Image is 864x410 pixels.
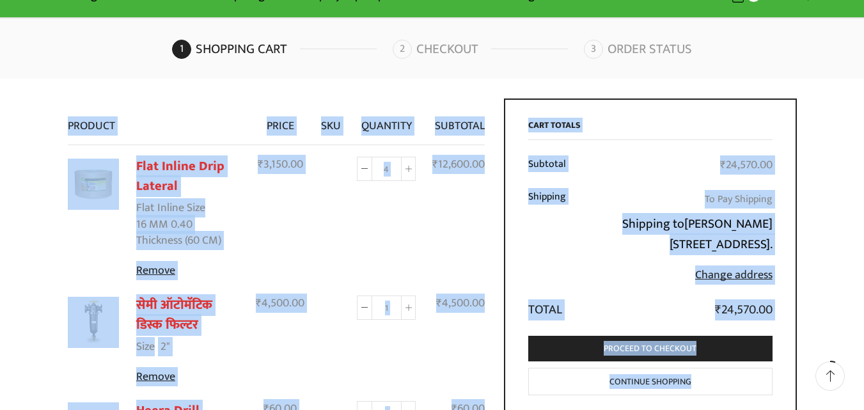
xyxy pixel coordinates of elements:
[136,262,240,280] a: Remove
[528,120,773,141] h2: Cart totals
[256,294,304,313] bdi: 4,500.00
[68,159,119,210] img: Flat Inline Drip Lateral
[720,155,773,175] bdi: 24,570.00
[372,157,401,181] input: Product quantity
[720,155,726,175] span: ₹
[528,368,773,395] a: Continue shopping
[349,99,425,145] th: Quantity
[528,182,573,292] th: Shipping
[258,155,303,174] bdi: 3,150.00
[432,155,485,174] bdi: 12,600.00
[528,292,573,320] th: Total
[581,214,772,255] p: Shipping to .
[372,296,401,320] input: Product quantity
[136,294,212,336] a: सेमी ऑटोमॅॅटिक डिस्क फिल्टर
[256,294,262,313] span: ₹
[695,265,773,285] a: Change address
[68,297,119,348] img: Semi Auto Matic Disc Filter
[528,149,573,182] th: Subtotal
[528,336,773,362] a: Proceed to checkout
[670,213,773,255] strong: [PERSON_NAME][STREET_ADDRESS]
[136,368,240,386] a: Remove
[161,339,170,356] p: 2"
[424,99,485,145] th: Subtotal
[313,99,349,145] th: SKU
[715,299,721,320] span: ₹
[393,40,581,59] a: Checkout
[436,294,442,313] span: ₹
[715,299,773,320] bdi: 24,570.00
[432,155,438,174] span: ₹
[136,200,205,217] dt: Flat Inline Size
[136,338,155,356] dt: Size
[136,217,240,249] p: 16 MM 0.40 Thickness (60 CM)
[705,190,773,209] label: To Pay Shipping
[258,155,263,174] span: ₹
[68,99,248,145] th: Product
[436,294,485,313] bdi: 4,500.00
[248,99,313,145] th: Price
[136,155,224,197] a: Flat Inline Drip Lateral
